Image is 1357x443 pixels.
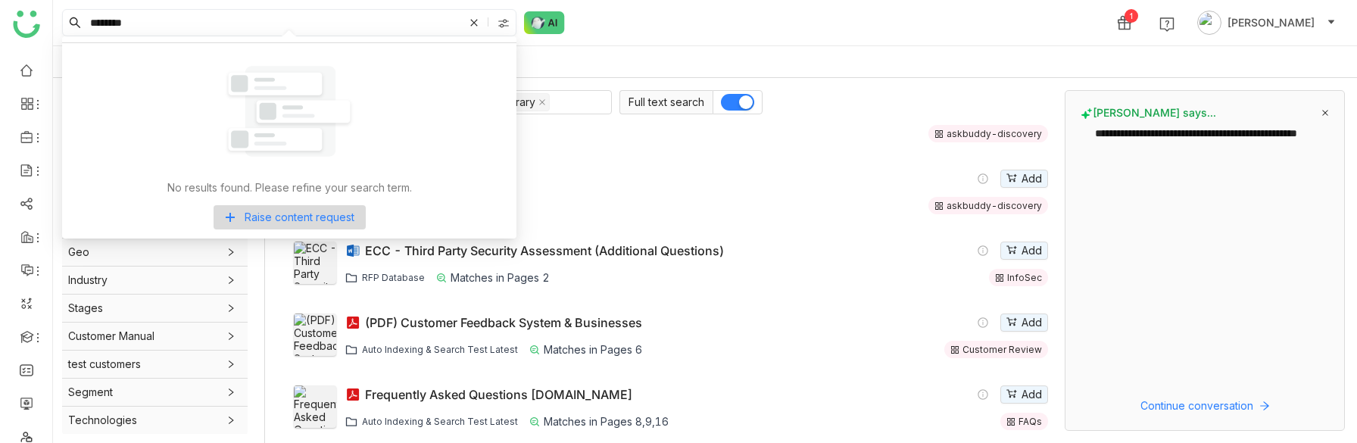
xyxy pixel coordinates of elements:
div: Geo [62,239,248,266]
div: askbuddy-discovery [947,200,1042,211]
div: Segment [62,379,248,406]
img: pdf.svg [345,387,360,402]
img: (PDF) Customer Feedback System & Businesses [294,314,336,356]
div: FAQs [1019,416,1042,427]
span: Auto Indexing & Search Test Latest [362,344,518,355]
button: Add [1000,170,1048,188]
span: RFP Database [362,272,425,283]
span: Geo [68,244,242,260]
span: Add [1022,314,1042,331]
nz-select-item: Library [494,93,550,111]
span: [PERSON_NAME] says... [1081,106,1216,120]
span: Industry [68,272,242,289]
div: Customer Review [962,344,1042,355]
button: [PERSON_NAME] [1194,11,1339,35]
div: Industry [62,267,248,294]
button: Add [1000,242,1048,260]
div: 1 [1125,9,1138,23]
img: help.svg [1159,17,1175,32]
img: search-match.svg [529,344,541,356]
img: No results found. Please refine your search term. [221,43,357,179]
div: Customer Manual [62,323,248,350]
span: Raise content request [245,209,354,226]
span: [PERSON_NAME] [1228,14,1315,31]
div: Stages [62,295,248,322]
div: Matches in Pages 8,9,16 [529,415,669,428]
span: Add [1022,170,1042,187]
img: logo [13,11,40,38]
div: No results found. Please refine your search term. [167,179,412,205]
div: Matches in Pages 6 [529,343,642,356]
img: ask-buddy-normal.svg [524,11,565,34]
a: ECC - Third Party Security Assessment (Additional Questions) [365,243,724,258]
button: Raise content request [214,205,366,229]
button: Continue conversation [1081,397,1329,415]
span: Technologies [68,412,242,429]
button: Add [1000,385,1048,404]
span: Add [1022,242,1042,259]
button: Add [1000,314,1048,332]
span: Customer Manual [68,328,242,345]
a: Frequently Asked Questions [DOMAIN_NAME] [365,387,632,402]
a: (PDF) Customer Feedback System & Businesses [365,315,642,330]
img: search-type.svg [498,17,510,30]
span: Continue conversation [1140,398,1253,414]
img: buddy-says [1081,108,1093,120]
img: search-match.svg [435,272,448,284]
div: Technologies [62,407,248,434]
img: search-match.svg [529,416,541,428]
img: Frequently Asked Questions FinCEN.gov [294,385,336,428]
div: Matches in Pages 2 [435,271,550,284]
img: pdf.svg [345,315,360,330]
div: InfoSec [1007,272,1042,283]
span: Add [1022,386,1042,403]
span: Segment [68,384,242,401]
img: ECC - Third Party Security Assessment (Additional Questions) [294,242,336,284]
span: Full text search [619,90,713,114]
span: Stages [68,300,242,317]
div: Library [501,94,535,111]
img: avatar [1197,11,1221,35]
span: Auto Indexing & Search Test Latest [362,416,518,427]
div: askbuddy-discovery [947,128,1042,139]
span: test customers [68,356,242,373]
div: test customers [62,351,248,378]
img: docx.svg [345,243,360,258]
